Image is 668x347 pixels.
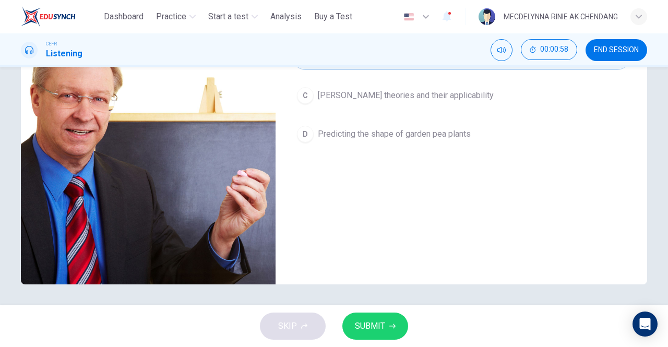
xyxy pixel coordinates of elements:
button: Dashboard [100,7,148,26]
span: Analysis [270,10,302,23]
span: SUBMIT [355,319,385,333]
div: Mute [491,39,512,61]
button: 00:00:58 [521,39,577,60]
div: Open Intercom Messenger [633,312,658,337]
span: Predicting the shape of garden pea plants [318,128,471,140]
div: C [297,87,314,104]
button: DPredicting the shape of garden pea plants [292,121,630,147]
img: Genetics Class Discussion [21,30,276,284]
button: END SESSION [586,39,647,61]
span: Start a test [208,10,248,23]
button: Analysis [266,7,306,26]
span: Practice [156,10,186,23]
h1: Listening [46,47,82,60]
button: SUBMIT [342,313,408,340]
div: Hide [521,39,577,61]
div: MECDELYNNA RINIE AK CHENDANG [504,10,618,23]
span: Buy a Test [314,10,352,23]
button: Start a test [204,7,262,26]
button: Buy a Test [310,7,356,26]
div: D [297,126,314,142]
span: END SESSION [594,46,639,54]
span: [PERSON_NAME] theories and their applicability [318,89,494,102]
button: C[PERSON_NAME] theories and their applicability [292,82,630,109]
span: Dashboard [104,10,144,23]
span: CEFR [46,40,57,47]
button: Practice [152,7,200,26]
a: ELTC logo [21,6,100,27]
span: 00:00:58 [540,45,568,54]
img: ELTC logo [21,6,76,27]
img: en [402,13,415,21]
img: Profile picture [479,8,495,25]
